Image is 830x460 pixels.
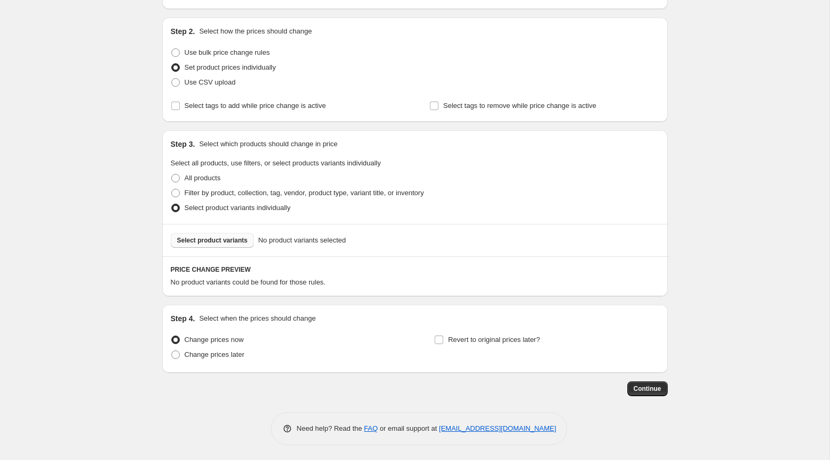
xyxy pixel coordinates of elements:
[171,265,659,274] h6: PRICE CHANGE PREVIEW
[439,424,556,432] a: [EMAIL_ADDRESS][DOMAIN_NAME]
[185,48,270,56] span: Use bulk price change rules
[199,139,337,149] p: Select which products should change in price
[185,189,424,197] span: Filter by product, collection, tag, vendor, product type, variant title, or inventory
[171,313,195,324] h2: Step 4.
[177,236,248,245] span: Select product variants
[171,159,381,167] span: Select all products, use filters, or select products variants individually
[199,313,316,324] p: Select when the prices should change
[171,278,326,286] span: No product variants could be found for those rules.
[171,233,254,248] button: Select product variants
[171,26,195,37] h2: Step 2.
[185,174,221,182] span: All products
[448,336,540,344] span: Revert to original prices later?
[185,63,276,71] span: Set product prices individually
[185,204,290,212] span: Select product variants individually
[443,102,596,110] span: Select tags to remove while price change is active
[185,336,244,344] span: Change prices now
[627,381,668,396] button: Continue
[185,102,326,110] span: Select tags to add while price change is active
[258,235,346,246] span: No product variants selected
[364,424,378,432] a: FAQ
[634,384,661,393] span: Continue
[185,78,236,86] span: Use CSV upload
[185,350,245,358] span: Change prices later
[199,26,312,37] p: Select how the prices should change
[171,139,195,149] h2: Step 3.
[297,424,364,432] span: Need help? Read the
[378,424,439,432] span: or email support at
